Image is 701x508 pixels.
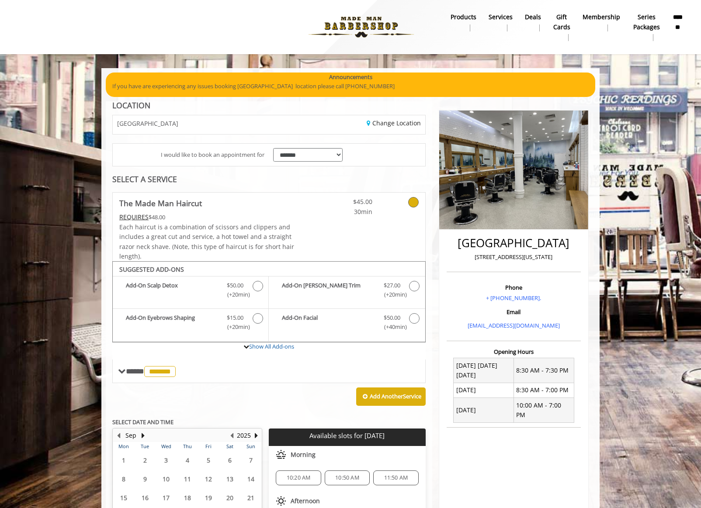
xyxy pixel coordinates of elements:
b: Membership [583,12,620,22]
a: Productsproducts [444,11,482,34]
a: Change Location [367,119,421,127]
h3: Email [449,309,579,315]
p: If you have are experiencing any issues booking [GEOGRAPHIC_DATA] location please call [PHONE_NUM... [112,82,589,91]
td: 10:00 AM - 7:00 PM [514,398,574,423]
span: (+20min ) [222,290,248,299]
b: The Made Man Haircut [119,197,202,209]
th: Tue [134,442,155,451]
b: Series packages [632,12,661,32]
b: SELECT DATE AND TIME [112,418,174,426]
h3: Opening Hours [447,349,581,355]
th: Wed [156,442,177,451]
span: I would like to book an appointment for [161,150,264,159]
button: Next Month [139,431,146,440]
span: Afternoon [291,498,320,505]
button: 2025 [237,431,251,440]
label: Add-On Eyebrows Shaping [117,313,264,334]
b: Announcements [329,73,372,82]
h2: [GEOGRAPHIC_DATA] [449,237,579,249]
div: 11:50 AM [373,470,418,485]
td: [DATE] [454,383,514,397]
div: 10:20 AM [276,470,321,485]
span: $15.00 [227,313,243,322]
h3: Phone [449,284,579,290]
a: Show All Add-ons [249,342,294,350]
th: Thu [177,442,198,451]
b: SUGGESTED ADD-ONS [119,265,184,273]
div: 10:50 AM [325,470,370,485]
span: (+20min ) [379,290,405,299]
span: 30min [321,207,372,217]
p: [STREET_ADDRESS][US_STATE] [449,252,579,262]
b: Add-On [PERSON_NAME] Trim [282,281,375,299]
div: SELECT A SERVICE [112,175,426,183]
b: Add-On Scalp Detox [126,281,218,299]
button: Next Year [253,431,260,440]
a: [EMAIL_ADDRESS][DOMAIN_NAME] [468,321,560,329]
a: ServicesServices [482,11,519,34]
b: gift cards [553,12,570,32]
a: Gift cardsgift cards [547,11,576,43]
th: Fri [198,442,219,451]
b: Services [489,12,513,22]
span: Each haircut is a combination of scissors and clippers and includes a great cut and service, a ho... [119,223,294,260]
span: Morning [291,451,316,458]
a: + [PHONE_NUMBER]. [486,294,541,302]
label: Add-On Scalp Detox [117,281,264,301]
b: LOCATION [112,100,150,111]
span: $50.00 [384,313,400,322]
span: $27.00 [384,281,400,290]
a: MembershipMembership [576,11,626,34]
span: 10:20 AM [287,474,311,481]
img: morning slots [276,449,286,460]
b: Deals [525,12,541,22]
a: DealsDeals [519,11,547,34]
b: Add Another Service [370,392,421,400]
td: [DATE] [454,398,514,423]
span: (+40min ) [379,322,405,332]
b: Add-On Eyebrows Shaping [126,313,218,332]
label: Add-On Beard Trim [273,281,420,301]
div: $48.00 [119,212,295,222]
b: products [451,12,476,22]
th: Sat [219,442,240,451]
span: 11:50 AM [384,474,408,481]
button: Add AnotherService [356,387,426,406]
button: Previous Year [228,431,235,440]
th: Sun [240,442,262,451]
span: $45.00 [321,197,372,207]
span: $50.00 [227,281,243,290]
span: (+20min ) [222,322,248,332]
button: Previous Month [115,431,122,440]
span: 10:50 AM [335,474,359,481]
span: [GEOGRAPHIC_DATA] [117,120,178,127]
div: The Made Man Haircut Add-onS [112,261,426,342]
th: Mon [113,442,134,451]
button: Sep [125,431,136,440]
img: Made Man Barbershop logo [301,3,421,51]
td: 8:30 AM - 7:30 PM [514,358,574,383]
p: Available slots for [DATE] [272,432,422,439]
a: Series packagesSeries packages [626,11,667,43]
label: Add-On Facial [273,313,420,334]
span: This service needs some Advance to be paid before we block your appointment [119,213,149,221]
b: Add-On Facial [282,313,375,332]
td: [DATE] [DATE] [DATE] [454,358,514,383]
td: 8:30 AM - 7:00 PM [514,383,574,397]
img: afternoon slots [276,496,286,506]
